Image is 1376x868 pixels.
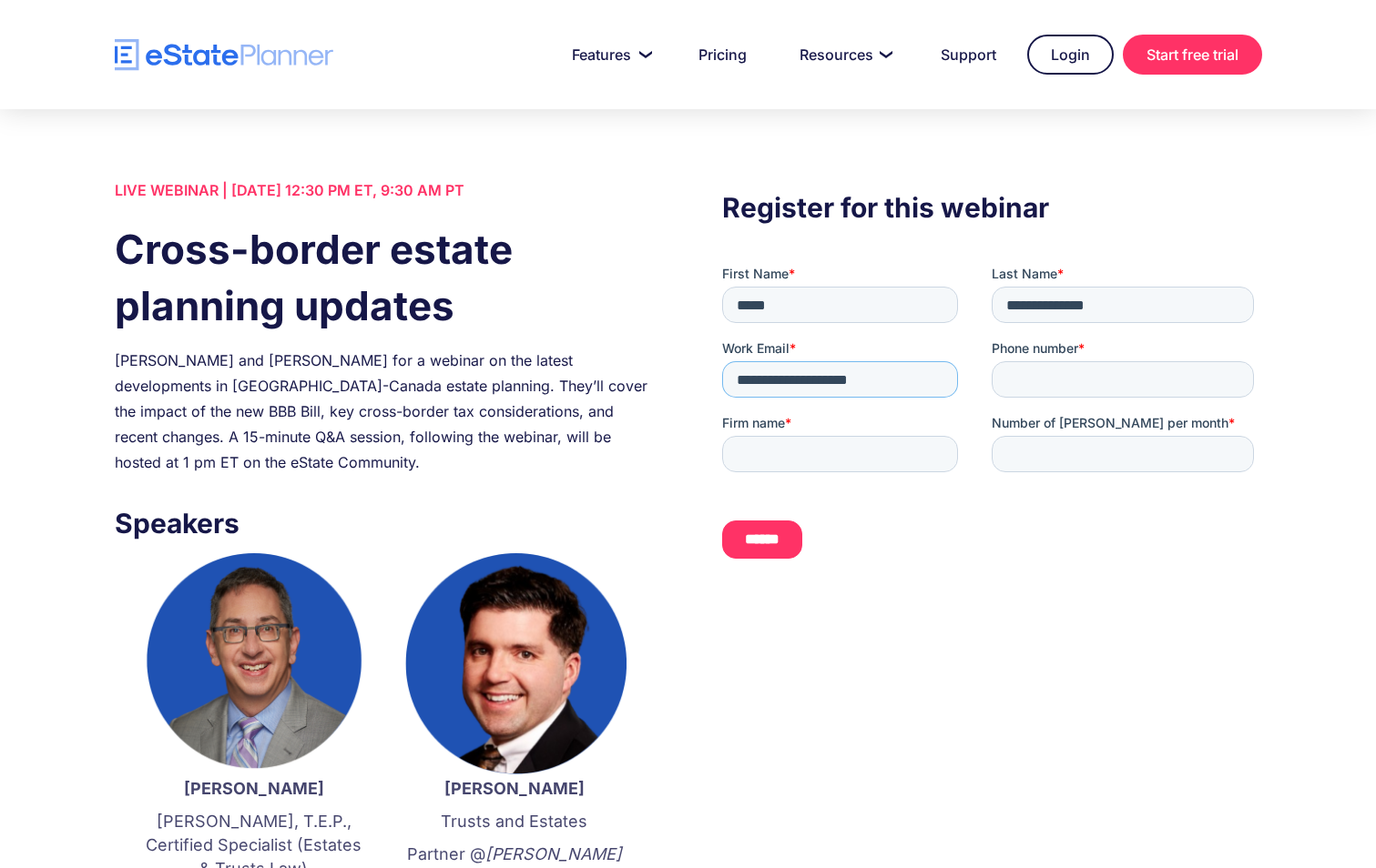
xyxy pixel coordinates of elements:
[115,177,654,203] div: LIVE WEBINAR | [DATE] 12:30 PM ET, 9:30 AM PT
[403,810,627,833] p: Trusts and Estates
[1123,35,1262,75] a: Start free trial
[444,779,585,798] strong: [PERSON_NAME]
[778,36,910,73] a: Resources
[919,36,1018,73] a: Support
[184,779,324,798] strong: [PERSON_NAME]
[115,502,654,544] h3: Speakers
[115,348,654,475] div: [PERSON_NAME] and [PERSON_NAME] for a webinar on the latest developments in [GEOGRAPHIC_DATA]-Can...
[1027,35,1114,75] a: Login
[722,187,1261,228] h3: Register for this webinar
[677,36,769,73] a: Pricing
[722,265,1261,574] iframe: Form 0
[115,39,333,71] a: home
[550,36,668,73] a: Features
[115,221,654,334] h1: Cross-border estate planning updates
